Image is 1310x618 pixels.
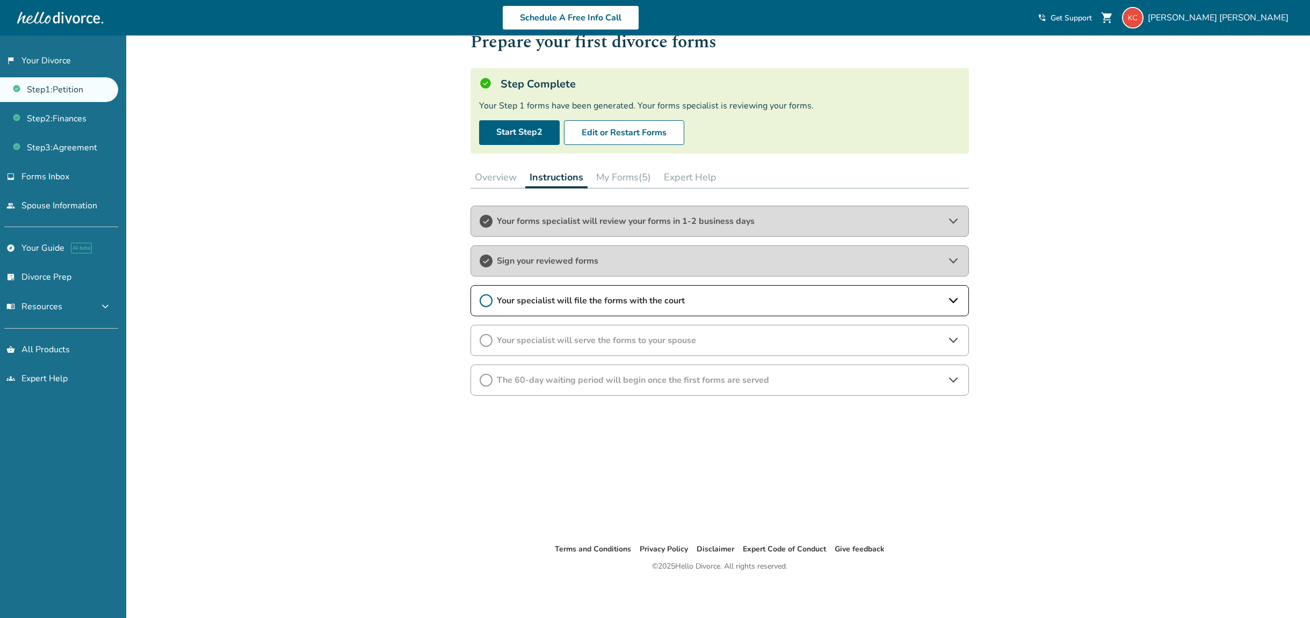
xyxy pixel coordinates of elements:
li: Disclaimer [697,543,734,556]
span: phone_in_talk [1038,13,1046,22]
button: My Forms(5) [592,166,655,188]
button: Edit or Restart Forms [564,120,684,145]
span: Your specialist will serve the forms to your spouse [497,335,943,346]
span: [PERSON_NAME] [PERSON_NAME] [1148,12,1293,24]
a: Expert Code of Conduct [743,544,826,554]
span: The 60-day waiting period will begin once the first forms are served [497,374,943,386]
span: expand_more [99,300,112,313]
span: Your specialist will file the forms with the court [497,295,943,307]
span: Your forms specialist will review your forms in 1-2 business days [497,215,943,227]
iframe: Chat Widget [1256,566,1310,618]
li: Give feedback [835,543,885,556]
a: Start Step2 [479,120,560,145]
button: Expert Help [660,166,721,188]
img: keith.crowder@gmail.com [1122,7,1143,28]
a: Privacy Policy [640,544,688,554]
span: flag_2 [6,56,15,65]
span: shopping_cart [1101,11,1113,24]
a: phone_in_talkGet Support [1038,13,1092,23]
span: explore [6,244,15,252]
div: © 2025 Hello Divorce. All rights reserved. [652,560,787,573]
span: Resources [6,301,62,312]
span: menu_book [6,302,15,311]
a: Schedule A Free Info Call [502,5,639,30]
button: Overview [471,166,521,188]
span: shopping_basket [6,345,15,354]
span: Sign your reviewed forms [497,255,943,267]
span: Forms Inbox [21,171,69,183]
h5: Step Complete [501,77,576,91]
span: inbox [6,172,15,181]
span: Get Support [1051,13,1092,23]
span: people [6,201,15,210]
div: Your Step 1 forms have been generated. Your forms specialist is reviewing your forms. [479,100,960,112]
span: AI beta [71,243,92,253]
a: Terms and Conditions [555,544,631,554]
span: list_alt_check [6,273,15,281]
h1: Prepare your first divorce forms [471,29,969,55]
button: Instructions [525,166,588,188]
span: groups [6,374,15,383]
